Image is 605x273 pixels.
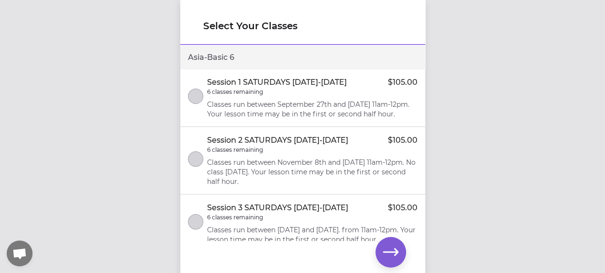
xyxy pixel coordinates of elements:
p: Classes run between September 27th and [DATE] 11am-12pm. Your lesson time may be in the first or ... [207,100,418,119]
p: Classes run between November 8th and [DATE] 11am-12pm. No class [DATE]. Your lesson time may be i... [207,158,418,186]
button: select class [188,89,203,104]
div: Open chat [7,240,33,266]
button: select class [188,151,203,167]
p: Session 1 SATURDAYS [DATE]-[DATE] [207,77,347,88]
p: 6 classes remaining [207,146,263,154]
p: Classes run between [DATE] and [DATE]. from 11am-12pm. Your lesson time may be in the first or se... [207,225,418,244]
p: 6 classes remaining [207,88,263,96]
p: $105.00 [388,135,418,146]
p: $105.00 [388,77,418,88]
p: Session 3 SATURDAYS [DATE]-[DATE] [207,202,348,214]
p: Session 2 SATURDAYS [DATE]-[DATE] [207,135,348,146]
div: Asia - Basic 6 [180,46,425,69]
p: 6 classes remaining [207,214,263,221]
h1: Select Your Classes [203,19,402,33]
p: $105.00 [388,202,418,214]
button: select class [188,214,203,229]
